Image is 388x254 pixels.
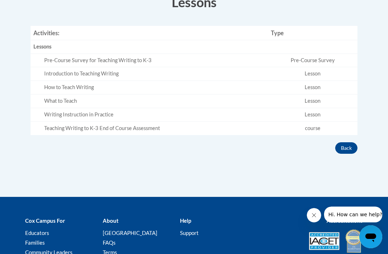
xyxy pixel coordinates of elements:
div: Pre-Course Survey for Teaching Writing to K-3 [44,57,265,64]
img: Accredited IACET® Provider [309,232,339,250]
a: FAQs [103,239,116,246]
th: Activities: [31,26,268,40]
td: Lesson [268,81,358,94]
img: IDA® Accredited [345,228,363,254]
iframe: Button to launch messaging window [359,225,382,248]
td: course [268,122,358,135]
div: How to Teach Writing [44,84,265,91]
td: Lesson [268,67,358,81]
div: Introduction to Teaching Writing [44,70,265,78]
b: Cox Campus For [25,217,65,224]
button: Back [335,142,357,154]
b: Help [180,217,191,224]
b: About [103,217,119,224]
iframe: Message from company [324,207,382,222]
a: Families [25,239,45,246]
a: [GEOGRAPHIC_DATA] [103,230,157,236]
th: Type [268,26,358,40]
div: Writing Instruction in Practice [44,111,265,119]
div: Lessons [33,43,265,51]
td: Pre-Course Survey [268,54,358,67]
div: Teaching Writing to K-3 End of Course Assessment [44,125,265,132]
td: Lesson [268,108,358,122]
a: Support [180,230,199,236]
td: Lesson [268,94,358,108]
iframe: Close message [307,208,321,222]
div: What to Teach [44,97,265,105]
a: Educators [25,230,49,236]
